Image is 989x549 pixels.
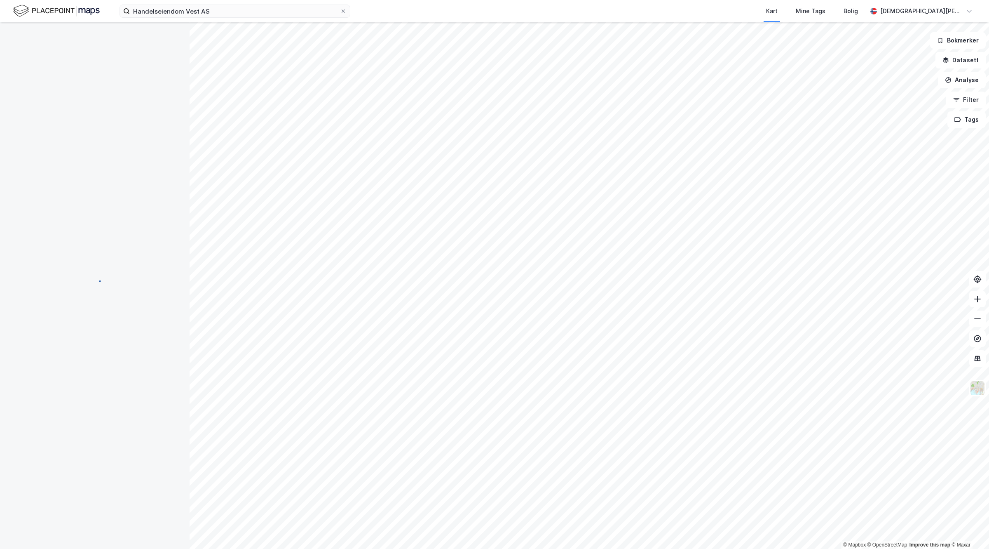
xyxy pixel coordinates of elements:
a: Mapbox [843,542,866,548]
div: [DEMOGRAPHIC_DATA][PERSON_NAME] [880,6,963,16]
img: Z [970,380,985,396]
div: Mine Tags [796,6,825,16]
button: Analyse [938,72,986,88]
img: spinner.a6d8c91a73a9ac5275cf975e30b51cfb.svg [88,274,101,287]
button: Tags [947,111,986,128]
button: Datasett [935,52,986,68]
button: Bokmerker [930,32,986,49]
iframe: Chat Widget [948,509,989,549]
button: Filter [946,92,986,108]
div: Kart [766,6,778,16]
img: logo.f888ab2527a4732fd821a326f86c7f29.svg [13,4,100,18]
a: Improve this map [909,542,950,548]
div: Bolig [844,6,858,16]
a: OpenStreetMap [867,542,907,548]
input: Søk på adresse, matrikkel, gårdeiere, leietakere eller personer [130,5,340,17]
